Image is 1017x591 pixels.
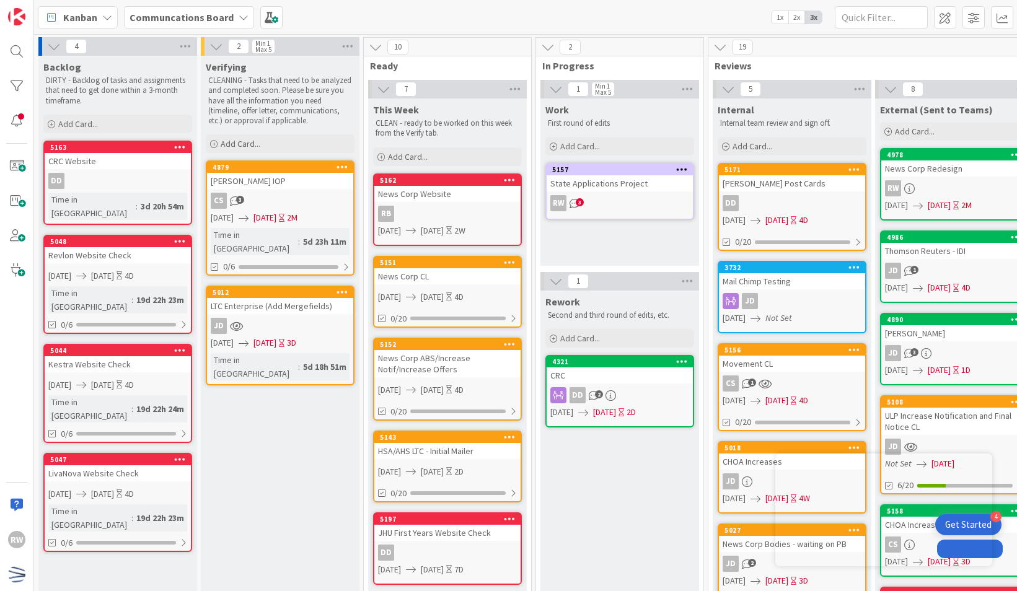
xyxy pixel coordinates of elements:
span: 0/6 [61,536,73,549]
span: [DATE] [550,406,573,419]
span: : [136,199,138,213]
div: JD [885,439,901,455]
div: [PERSON_NAME] Post Cards [719,175,865,191]
div: 3D [287,336,296,349]
div: News Corp CL [374,268,521,284]
div: 19d 22h 24m [133,402,187,416]
div: Mail Chimp Testing [719,273,865,289]
div: Time in [GEOGRAPHIC_DATA] [211,228,298,255]
span: [DATE] [765,394,788,407]
div: DD [45,173,191,189]
p: CLEANING - Tasks that need to be analyzed and completed soon. Please be sure you have all the inf... [208,76,352,126]
span: 1x [772,11,788,24]
div: 5163 [50,143,191,152]
span: Backlog [43,61,81,73]
i: Not Set [765,312,792,323]
div: DD [570,387,586,403]
div: 5197JHU First Years Website Check [374,514,521,541]
span: This Week [373,103,419,116]
div: RW [547,195,693,211]
div: 5197 [380,515,521,523]
div: 2M [961,199,972,212]
span: [DATE] [885,364,908,377]
span: [DATE] [723,394,746,407]
div: 5163CRC Website [45,142,191,169]
p: Second and third round of edits, etc. [548,310,692,320]
span: 2 [228,39,249,54]
div: 5163 [45,142,191,153]
div: 4D [125,269,134,282]
div: DD [378,545,394,561]
span: Add Card... [733,141,772,152]
div: 5171[PERSON_NAME] Post Cards [719,164,865,191]
span: Work [545,103,569,116]
div: RW [550,195,566,211]
div: News Corp Bodies - waiting on PB [719,536,865,552]
div: Max 5 [595,89,611,95]
img: avatar [8,566,25,583]
span: [DATE] [378,224,401,237]
span: [DATE] [723,574,746,587]
div: RB [374,206,521,222]
span: 1 [568,82,589,97]
p: Internal team review and sign off. [720,118,864,128]
span: [DATE] [723,214,746,227]
span: : [298,235,300,248]
div: Time in [GEOGRAPHIC_DATA] [211,353,298,380]
span: [DATE] [91,269,114,282]
div: 3732 [724,263,865,272]
div: 5162News Corp Website [374,175,521,202]
div: 5151 [380,258,521,267]
div: 5018CHOA Increases [719,442,865,470]
div: Time in [GEOGRAPHIC_DATA] [48,286,131,313]
div: 5152 [374,339,521,350]
div: 5162 [380,176,521,185]
div: 5156Movement CL [719,344,865,372]
div: 5171 [719,164,865,175]
div: CS [207,193,353,209]
span: 10 [387,40,408,55]
div: 4879 [207,162,353,173]
div: 5012 [213,288,353,297]
span: [DATE] [593,406,616,419]
div: 7D [454,563,464,576]
a: 5012LTC Enterprise (Add Mergefields)JD[DATE][DATE]3DTime in [GEOGRAPHIC_DATA]:5d 18h 51m [206,286,354,385]
span: [DATE] [421,383,444,396]
span: Add Card... [58,118,98,129]
div: 2D [454,465,464,478]
span: 7 [395,82,416,97]
div: HSA/AHS LTC - Initial Mailer [374,443,521,459]
div: 5197 [374,514,521,525]
div: 19d 22h 23m [133,293,187,307]
div: CHOA Increases [719,453,865,470]
div: 5152News Corp ABS/Increase Notif/Increase Offers [374,339,521,377]
span: 3x [805,11,822,24]
span: : [298,360,300,374]
span: 1 [568,274,589,289]
div: 5048 [50,237,191,246]
div: [PERSON_NAME] IOP [207,173,353,189]
div: 5143HSA/AHS LTC - Initial Mailer [374,432,521,459]
div: 3D [799,574,808,587]
div: Time in [GEOGRAPHIC_DATA] [48,504,131,532]
span: 0/20 [390,487,407,500]
span: External (Sent to Teams) [880,103,993,116]
span: 3 [910,348,918,356]
span: Ready [370,59,516,72]
span: 0/20 [390,405,407,418]
div: 5157 [552,165,693,174]
div: 4321 [547,356,693,367]
div: 5143 [374,432,521,443]
span: 0/6 [61,318,73,331]
div: Max 5 [255,46,271,53]
div: 5047 [50,455,191,464]
span: [DATE] [421,224,444,237]
div: RW [885,180,901,196]
a: 5143HSA/AHS LTC - Initial Mailer[DATE][DATE]2D0/20 [373,431,522,502]
div: 5152 [380,340,521,349]
span: : [131,402,133,416]
div: 5162 [374,175,521,186]
div: 5d 23h 11m [300,235,350,248]
span: [DATE] [91,488,114,501]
